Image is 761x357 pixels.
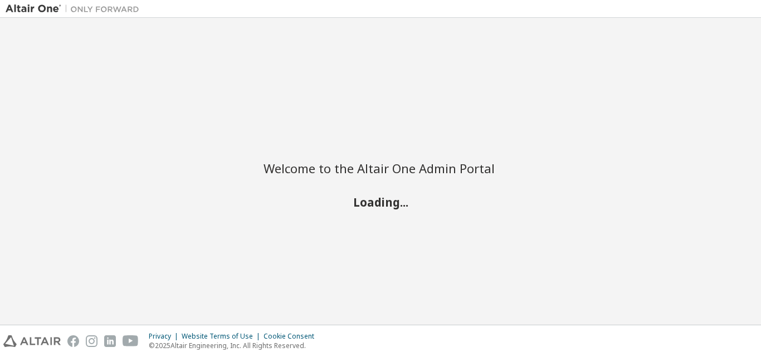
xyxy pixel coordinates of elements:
[6,3,145,14] img: Altair One
[264,160,497,176] h2: Welcome to the Altair One Admin Portal
[264,194,497,209] h2: Loading...
[149,332,182,341] div: Privacy
[264,332,321,341] div: Cookie Consent
[182,332,264,341] div: Website Terms of Use
[149,341,321,350] p: © 2025 Altair Engineering, Inc. All Rights Reserved.
[67,335,79,347] img: facebook.svg
[3,335,61,347] img: altair_logo.svg
[104,335,116,347] img: linkedin.svg
[123,335,139,347] img: youtube.svg
[86,335,97,347] img: instagram.svg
